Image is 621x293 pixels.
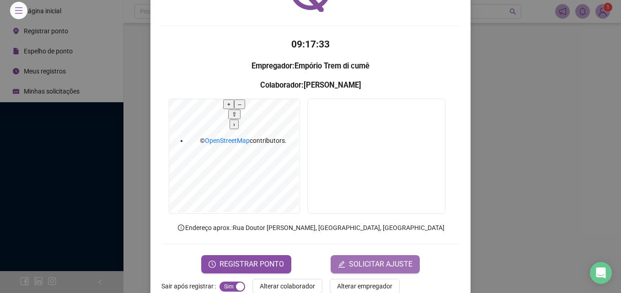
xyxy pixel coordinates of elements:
span: Alterar colaborador [260,281,315,291]
button: + [223,99,234,109]
time: 09:17:33 [291,39,330,50]
span: SOLICITAR AJUSTE [349,259,412,270]
span: menu [15,6,23,15]
h3: : Empório Trem di cumê [161,60,460,72]
p: Endereço aprox. : Rua Doutor [PERSON_NAME], [GEOGRAPHIC_DATA], [GEOGRAPHIC_DATA] [161,223,460,233]
span: › [233,121,235,128]
h3: : [PERSON_NAME] [161,79,460,91]
span: info-circle [177,224,185,232]
button: › [230,120,239,129]
strong: Colaborador [260,81,301,89]
a: OpenStreetMap [205,137,250,144]
button: editSOLICITAR AJUSTE [331,255,420,273]
span: REGISTRAR PONTO [219,259,284,270]
div: Open Intercom Messenger [590,262,612,284]
span: edit [338,261,345,268]
strong: Empregador [252,62,292,70]
button: REGISTRAR PONTO [201,255,291,273]
span: Alterar empregador [337,281,392,291]
button: ⇧ [228,110,241,119]
span: clock-circle [209,261,216,268]
span: ⇧ [232,111,237,118]
li: © contributors. [187,136,300,146]
button: – [234,99,245,109]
